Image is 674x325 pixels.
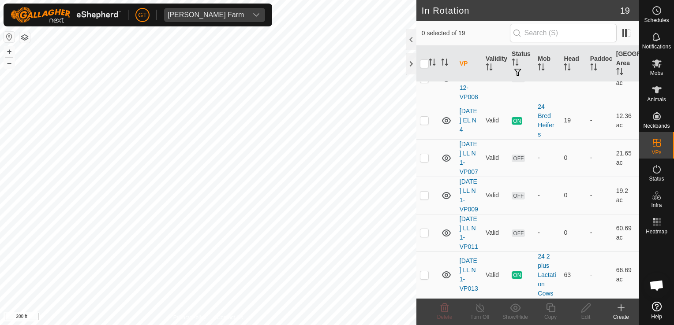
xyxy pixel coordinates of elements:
[560,251,586,298] td: 63
[616,69,623,76] p-sorticon: Activate to sort
[510,24,617,42] input: Search (S)
[538,153,557,162] div: -
[11,7,121,23] img: Gallagher Logo
[613,214,639,251] td: 60.69 ac
[534,46,560,82] th: Mob
[560,102,586,139] td: 19
[613,46,639,82] th: [GEOGRAPHIC_DATA] Area
[647,97,666,102] span: Animals
[560,214,586,251] td: 0
[247,8,265,22] div: dropdown trigger
[429,60,436,67] p-sorticon: Activate to sort
[482,177,508,214] td: Valid
[508,46,534,82] th: Status
[587,177,613,214] td: -
[422,29,510,38] span: 0 selected of 19
[482,46,508,82] th: Validity
[644,272,670,299] a: Open chat
[590,65,597,72] p-sorticon: Activate to sort
[642,44,671,49] span: Notifications
[587,46,613,82] th: Paddock
[168,11,244,18] div: [PERSON_NAME] Farm
[217,314,243,321] a: Contact Us
[486,65,493,72] p-sorticon: Activate to sort
[4,58,15,68] button: –
[460,56,478,100] a: [DATE] DH N RD 12-VP008
[538,191,557,200] div: -
[613,139,639,177] td: 21.65 ac
[651,314,662,319] span: Help
[560,46,586,82] th: Head
[533,313,568,321] div: Copy
[587,214,613,251] td: -
[560,177,586,214] td: 0
[512,117,522,125] span: ON
[560,139,586,177] td: 0
[538,228,557,237] div: -
[422,5,620,16] h2: In Rotation
[482,214,508,251] td: Valid
[568,313,603,321] div: Edit
[538,252,557,298] div: 24 2 plus Lactation Cows
[639,298,674,323] a: Help
[441,60,448,67] p-sorticon: Activate to sort
[651,203,662,208] span: Infra
[460,257,478,292] a: [DATE] LL N 1-VP013
[498,313,533,321] div: Show/Hide
[587,139,613,177] td: -
[482,139,508,177] td: Valid
[587,251,613,298] td: -
[4,46,15,57] button: +
[138,11,146,20] span: GT
[512,60,519,67] p-sorticon: Activate to sort
[482,251,508,298] td: Valid
[512,229,525,237] span: OFF
[512,271,522,279] span: ON
[437,314,453,320] span: Delete
[646,229,667,234] span: Heatmap
[644,18,669,23] span: Schedules
[620,4,630,17] span: 19
[460,140,478,175] a: [DATE] LL N 1-VP007
[650,70,663,76] span: Mobs
[652,150,661,155] span: VPs
[649,176,664,181] span: Status
[538,65,545,72] p-sorticon: Activate to sort
[613,251,639,298] td: 66.69 ac
[462,313,498,321] div: Turn Off
[460,107,477,133] a: [DATE] EL N 4
[4,32,15,42] button: Reset Map
[564,65,571,72] p-sorticon: Activate to sort
[538,102,557,139] div: 24 Bred Heifers
[587,102,613,139] td: -
[482,102,508,139] td: Valid
[173,314,206,321] a: Privacy Policy
[460,178,478,213] a: [DATE] LL N 1-VP009
[512,155,525,162] span: OFF
[643,123,670,129] span: Neckbands
[603,313,639,321] div: Create
[613,177,639,214] td: 19.2 ac
[512,192,525,199] span: OFF
[456,46,482,82] th: VP
[19,32,30,43] button: Map Layers
[613,102,639,139] td: 12.36 ac
[164,8,247,22] span: Thoren Farm
[460,215,478,250] a: [DATE] LL N 1-VP011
